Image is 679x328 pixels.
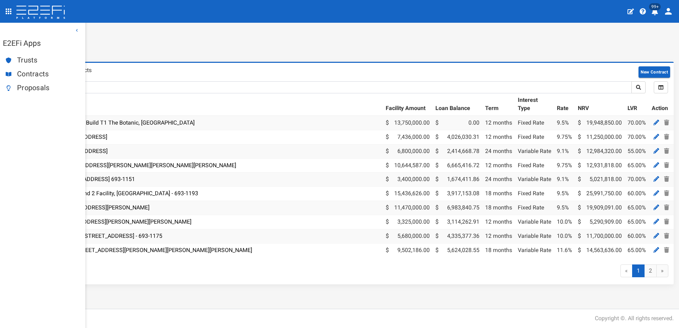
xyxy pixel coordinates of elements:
td: 13,750,000.00 [383,116,433,130]
a: 2 [644,264,657,278]
th: Rate [554,93,575,116]
td: 3,400,000.00 [383,173,433,187]
td: 65.00% [625,243,649,257]
a: BIRD0006 - House & Land 2 Facility, [GEOGRAPHIC_DATA] - 693-1193 [26,190,198,197]
td: Fixed Rate [515,130,554,144]
td: Variable Rate [515,243,554,257]
td: 0.00 [433,116,482,130]
td: Variable Rate [515,215,554,229]
a: Delete Contract [662,161,671,170]
td: 70.00% [625,173,649,187]
td: 12 months [482,116,515,130]
a: Delete Contract [662,175,671,184]
td: 9.5% [554,116,575,130]
td: 9.1% [554,144,575,158]
a: Delete Contract [662,147,671,155]
a: » [656,264,668,278]
td: 5,290,909.00 [575,215,625,229]
td: 12 months [482,158,515,173]
td: 11,700,000.00 [575,229,625,243]
th: Facility Amount [383,93,433,116]
a: Delete Contract [662,189,671,198]
td: 55.00% [625,144,649,158]
td: 3,325,000.00 [383,215,433,229]
td: 3,917,153.08 [433,187,482,201]
a: BRID0001 - [STREET_ADDRESS][PERSON_NAME][PERSON_NAME] [26,218,191,225]
td: 12,931,818.00 [575,158,625,173]
td: 18 months [482,243,515,257]
td: 6,800,000.00 [383,144,433,158]
td: 10.0% [554,229,575,243]
td: 4,026,030.31 [433,130,482,144]
td: 12 months [482,229,515,243]
td: Fixed Rate [515,187,554,201]
a: Delete Contract [662,203,671,212]
td: 3,114,262.91 [433,215,482,229]
td: 60.00% [625,229,649,243]
span: Contracts [17,70,80,78]
td: 5,624,028.55 [433,243,482,257]
td: 12 months [482,130,515,144]
div: Copyright ©. All rights reserved. [595,315,674,323]
td: 10,644,587.00 [383,158,433,173]
td: Variable Rate [515,173,554,187]
td: 14,563,636.00 [575,243,625,257]
td: 11,250,000.00 [575,130,625,144]
input: Loan name [26,81,632,93]
th: NRV [575,93,625,116]
td: 18 months [482,201,515,215]
td: 11,470,000.00 [383,201,433,215]
td: Variable Rate [515,229,554,243]
td: 65.00% [625,215,649,229]
a: BIRD0007 - BIH3 House Build T1 The Botanic, [GEOGRAPHIC_DATA] [26,119,195,126]
td: 70.00% [625,116,649,130]
td: 70.00% [625,130,649,144]
th: LVR [625,93,649,116]
span: Trusts [17,56,80,64]
td: 9.5% [554,201,575,215]
h1: Contracts [23,28,674,37]
th: Loan Balance [433,93,482,116]
td: 7,436,000.00 [383,130,433,144]
td: 65.00% [625,158,649,173]
td: Fixed Rate [515,201,554,215]
a: Delete Contract [662,132,671,141]
td: 9.75% [554,130,575,144]
td: 19,909,091.00 [575,201,625,215]
th: Interest Type [515,93,554,116]
td: 11.6% [554,243,575,257]
th: Action [649,93,674,116]
td: 24 months [482,173,515,187]
button: New Contract [639,66,670,78]
a: PENN0001 - [STREET_ADDRESS][PERSON_NAME][PERSON_NAME][PERSON_NAME] [26,162,236,169]
td: Fixed Rate [515,116,554,130]
td: 9.75% [554,158,575,173]
th: Name [23,93,383,116]
td: 4,335,377.36 [433,229,482,243]
a: SEQD0001- [STREET_ADDRESS][PERSON_NAME] [26,204,150,211]
td: Fixed Rate [515,158,554,173]
td: Variable Rate [515,144,554,158]
td: 6,665,416.72 [433,158,482,173]
td: 12 months [482,215,515,229]
a: BIRD0005 - Stage 7 - 1 [STREET_ADDRESS] - 693-1175 [26,233,162,239]
td: 65.00% [625,201,649,215]
td: 5,680,000.00 [383,229,433,243]
td: 10.0% [554,215,575,229]
td: 5,021,818.00 [575,173,625,187]
a: Delete Contract [662,246,671,255]
span: 1 [632,264,645,278]
td: 2,414,668.78 [433,144,482,158]
span: Proposals [17,84,80,92]
td: 60.00% [625,187,649,201]
td: 9.5% [554,187,575,201]
td: 25,991,750.00 [575,187,625,201]
th: Term [482,93,515,116]
td: 6,983,840.75 [433,201,482,215]
a: Delete Contract [662,231,671,240]
td: 15,436,626.00 [383,187,433,201]
a: Delete Contract [662,217,671,226]
td: 19,948,850.00 [575,116,625,130]
td: 9,502,186.00 [383,243,433,257]
a: PEND0001 - 405 & [STREET_ADDRESS][PERSON_NAME][PERSON_NAME][PERSON_NAME] [26,247,252,253]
